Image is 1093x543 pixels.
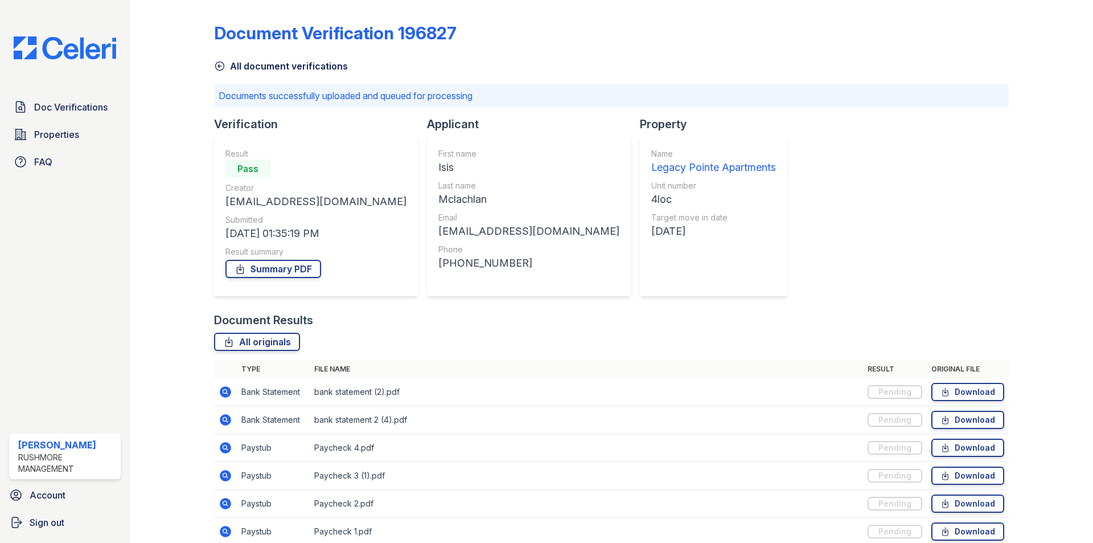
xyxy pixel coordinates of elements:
a: Download [931,411,1004,429]
span: Sign out [30,516,64,529]
div: Result [225,148,406,160]
th: Original file [927,360,1009,378]
span: FAQ [34,155,52,169]
div: Email [438,212,619,223]
a: Properties [9,123,121,146]
div: Pending [868,385,922,399]
td: bank statement 2 (4).pdf [310,406,863,434]
div: Pass [225,160,271,178]
div: 4loc [651,191,776,207]
td: Paycheck 4.pdf [310,434,863,462]
a: Download [931,495,1004,513]
div: [PHONE_NUMBER] [438,255,619,271]
th: Type [237,360,310,378]
td: Paystub [237,462,310,490]
td: bank statement (2).pdf [310,378,863,406]
div: Pending [868,413,922,427]
div: Verification [214,116,427,132]
div: Target move in date [651,212,776,223]
div: Pending [868,525,922,538]
div: Phone [438,244,619,255]
a: Account [5,484,125,507]
div: [EMAIL_ADDRESS][DOMAIN_NAME] [225,194,406,210]
div: [DATE] 01:35:19 PM [225,226,406,242]
span: Properties [34,128,79,141]
td: Paycheck 3 (1).pdf [310,462,863,490]
a: Summary PDF [225,260,321,278]
div: [EMAIL_ADDRESS][DOMAIN_NAME] [438,223,619,239]
a: FAQ [9,150,121,173]
a: Doc Verifications [9,96,121,119]
a: Download [931,522,1004,541]
img: CE_Logo_Blue-a8612792a0a2168367f1c8372b55b34899dd931a85d93a1a3d3e32e68fde9ad4.png [5,36,125,59]
div: [DATE] [651,223,776,239]
div: Rushmore Management [18,452,116,475]
p: Documents successfully uploaded and queued for processing [219,89,1004,103]
div: First name [438,148,619,160]
div: Property [640,116,796,132]
td: Bank Statement [237,378,310,406]
td: Paystub [237,434,310,462]
a: Download [931,383,1004,401]
div: Document Verification 196827 [214,23,457,43]
span: Account [30,488,65,502]
div: Applicant [427,116,640,132]
a: All document verifications [214,59,348,73]
div: Pending [868,497,922,511]
th: Result [863,360,927,378]
td: Bank Statement [237,406,310,434]
a: Download [931,439,1004,457]
div: Mclachlan [438,191,619,207]
div: Name [651,148,776,160]
a: Download [931,467,1004,485]
div: Pending [868,469,922,483]
span: Doc Verifications [34,100,108,114]
td: Paystub [237,490,310,518]
div: Creator [225,182,406,194]
th: File name [310,360,863,378]
div: Result summary [225,246,406,258]
div: Unit number [651,180,776,191]
div: Last name [438,180,619,191]
div: Submitted [225,214,406,226]
div: [PERSON_NAME] [18,438,116,452]
a: Name Legacy Pointe Apartments [651,148,776,175]
a: Sign out [5,511,125,534]
div: Legacy Pointe Apartments [651,160,776,175]
div: Isis [438,160,619,175]
div: Pending [868,441,922,455]
td: Paycheck 2.pdf [310,490,863,518]
a: All originals [214,333,300,351]
div: Document Results [214,312,313,328]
